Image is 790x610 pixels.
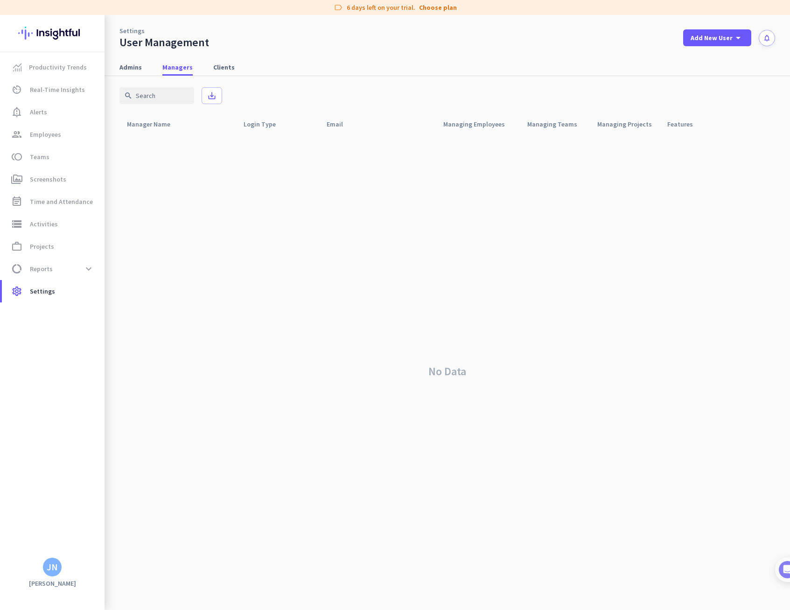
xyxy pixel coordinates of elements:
[11,151,22,162] i: toll
[244,118,287,131] div: Login Type
[443,118,516,131] div: Managing Employees
[119,26,145,35] a: Settings
[11,286,22,297] i: settings
[30,218,58,230] span: Activities
[213,63,235,72] span: Clients
[11,129,22,140] i: group
[30,106,47,118] span: Alerts
[2,56,105,78] a: menu-itemProductivity Trends
[119,63,142,72] span: Admins
[2,258,105,280] a: data_usageReportsexpand_more
[11,84,22,95] i: av_timer
[11,106,22,118] i: notification_important
[683,29,751,46] button: Add New Userarrow_drop_down
[597,118,660,131] div: Managing Projects
[30,241,54,252] span: Projects
[13,63,21,71] img: menu-item
[80,260,97,277] button: expand_more
[11,218,22,230] i: storage
[119,35,209,49] div: User Management
[30,84,85,95] span: Real-Time Insights
[119,87,194,104] input: Search
[763,34,771,42] i: notifications
[127,118,182,131] div: Manager Name
[207,91,217,100] i: save_alt
[30,286,55,297] span: Settings
[18,15,86,51] img: Insightful logo
[202,87,222,104] button: save_alt
[30,174,66,185] span: Screenshots
[30,151,49,162] span: Teams
[30,263,53,274] span: Reports
[11,196,22,207] i: event_note
[30,196,93,207] span: Time and Attendance
[327,118,354,131] div: Email
[29,62,87,73] span: Productivity Trends
[2,190,105,213] a: event_noteTime and Attendance
[162,63,193,72] span: Managers
[2,235,105,258] a: work_outlineProjects
[119,133,775,610] div: No Data
[30,129,61,140] span: Employees
[2,78,105,101] a: av_timerReal-Time Insights
[2,101,105,123] a: notification_importantAlerts
[334,3,343,12] i: label
[2,146,105,168] a: tollTeams
[124,91,133,100] i: search
[419,3,457,12] a: Choose plan
[11,174,22,185] i: perm_media
[759,30,775,46] button: notifications
[2,280,105,302] a: settingsSettings
[667,118,704,131] div: Features
[733,32,744,43] i: arrow_drop_down
[2,168,105,190] a: perm_mediaScreenshots
[2,213,105,235] a: storageActivities
[11,241,22,252] i: work_outline
[527,118,588,131] div: Managing Teams
[2,123,105,146] a: groupEmployees
[691,33,733,42] span: Add New User
[11,263,22,274] i: data_usage
[47,562,58,572] div: JN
